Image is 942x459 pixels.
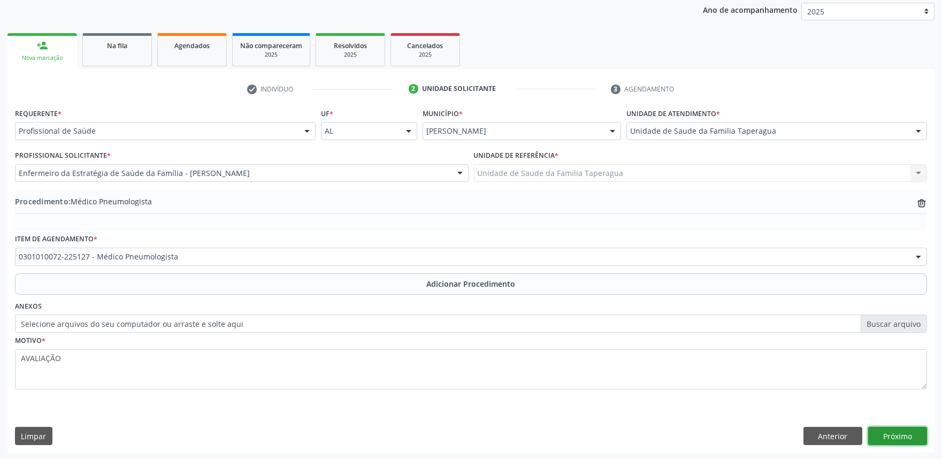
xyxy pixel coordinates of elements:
[868,427,927,445] button: Próximo
[15,196,152,207] span: Médico Pneumologista
[324,51,377,59] div: 2025
[36,40,48,51] div: person_add
[325,126,396,136] span: AL
[15,231,97,248] label: Item de agendamento
[107,41,127,50] span: Na fila
[803,427,862,445] button: Anterior
[15,54,70,62] div: Nova marcação
[15,333,45,349] label: Motivo
[334,41,367,50] span: Resolvidos
[422,84,496,94] div: Unidade solicitante
[630,126,905,136] span: Unidade de Saude da Familia Taperagua
[15,427,52,445] button: Limpar
[423,105,463,122] label: Município
[474,148,559,164] label: Unidade de referência
[409,84,418,94] div: 2
[426,126,599,136] span: [PERSON_NAME]
[15,105,62,122] label: Requerente
[15,196,71,206] span: Procedimento:
[15,148,111,164] label: Profissional Solicitante
[240,51,302,59] div: 2025
[427,278,516,289] span: Adicionar Procedimento
[174,41,210,50] span: Agendados
[19,168,447,179] span: Enfermeiro da Estratégia de Saúde da Família - [PERSON_NAME]
[19,126,294,136] span: Profissional de Saúde
[408,41,443,50] span: Cancelados
[399,51,452,59] div: 2025
[240,41,302,50] span: Não compareceram
[19,251,905,262] span: 0301010072-225127 - Médico Pneumologista
[626,105,720,122] label: Unidade de atendimento
[15,299,42,315] label: Anexos
[703,3,798,16] p: Ano de acompanhamento
[15,273,927,295] button: Adicionar Procedimento
[321,105,333,122] label: UF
